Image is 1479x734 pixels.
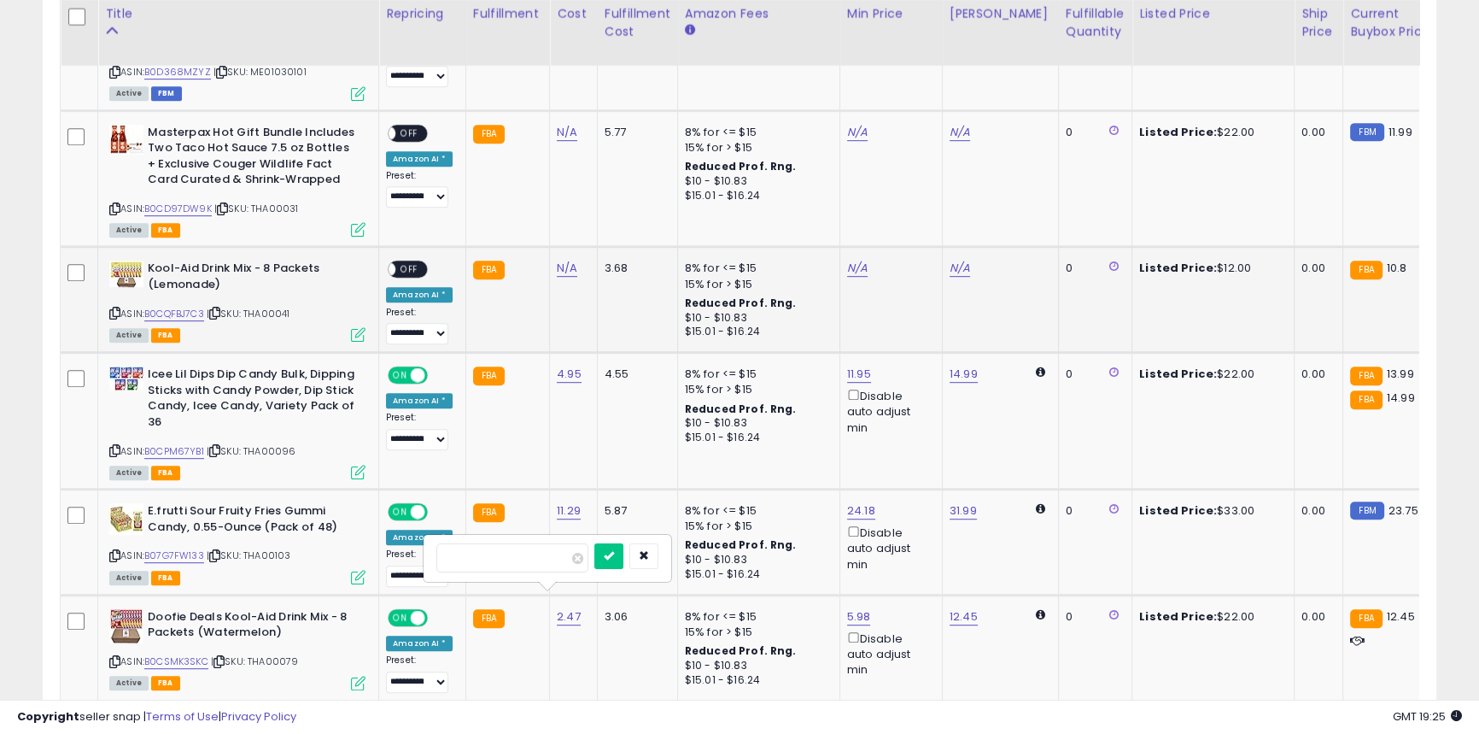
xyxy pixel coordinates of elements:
b: Listed Price: [1139,366,1217,382]
div: Preset: [386,307,453,345]
div: 8% for <= $15 [685,367,827,382]
span: | SKU: ME01030101 [213,65,307,79]
i: Calculated using Dynamic Max Price. [1036,367,1045,378]
b: Reduced Prof. Rng. [685,159,797,173]
div: Amazon AI * [386,287,453,302]
small: FBM [1350,502,1383,520]
a: 12.45 [950,608,978,625]
b: Kool-Aid Drink Mix - 8 Packets (Lemonade) [148,261,355,297]
div: ASIN: [109,367,365,478]
span: ON [389,610,411,625]
div: 0.00 [1301,367,1330,382]
i: Calculated using Dynamic Max Price. [1036,609,1045,620]
div: 8% for <= $15 [685,261,827,276]
div: 0.00 [1301,125,1330,140]
div: 8% for <= $15 [685,125,827,140]
div: $10 - $10.83 [685,174,827,189]
a: N/A [847,124,868,141]
a: N/A [557,260,577,277]
span: 23.75 [1388,502,1418,519]
div: $12.00 [1139,261,1281,276]
a: N/A [557,124,577,141]
div: 15% for > $15 [685,625,827,640]
b: Reduced Prof. Rng. [685,402,797,416]
div: $15.01 - $16.24 [685,567,827,582]
div: Fulfillable Quantity [1066,5,1125,41]
a: 2.47 [557,608,581,625]
span: FBA [151,328,180,343]
div: Cost [557,5,590,23]
div: Amazon AI * [386,530,453,545]
small: FBA [473,125,505,144]
span: 12.45 [1387,608,1415,625]
b: Masterpax Hot Gift Bundle Includes Two Taco Hot Sauce 7.5 oz Bottles + Exclusive Couger Wildlife ... [148,125,355,192]
span: All listings currently available for purchase on Amazon [109,676,149,690]
div: $22.00 [1139,125,1281,140]
div: Amazon Fees [685,5,833,23]
span: | SKU: THA00103 [207,549,291,562]
div: Disable auto adjust min [847,629,929,678]
img: 51bpGyoKBeL._SL40_.jpg [109,609,143,643]
div: $15.01 - $16.24 [685,189,827,203]
div: Fulfillment Cost [605,5,670,41]
a: B0CPM67YB1 [144,444,204,459]
div: 3.06 [605,609,664,625]
a: 5.98 [847,608,871,625]
span: OFF [425,610,453,625]
div: 15% for > $15 [685,519,827,534]
a: B0CQFBJ7C3 [144,307,204,321]
div: ASIN: [109,3,365,98]
span: 14.99 [1387,390,1415,406]
div: Repricing [386,5,459,23]
div: 15% for > $15 [685,382,827,397]
div: Preset: [386,549,453,587]
div: 15% for > $15 [685,277,827,292]
a: B0CD97DW9K [144,202,212,216]
div: $22.00 [1139,367,1281,382]
b: Listed Price: [1139,124,1217,140]
a: Privacy Policy [221,708,296,725]
div: seller snap | | [17,709,296,725]
div: $33.00 [1139,503,1281,519]
b: Icee Lil Dips Dip Candy Bulk, Dipping Sticks with Candy Powder, Dip Stick Candy, Icee Candy, Vari... [148,367,355,434]
small: FBA [1350,261,1382,279]
a: 11.29 [557,502,581,520]
div: $10 - $10.83 [685,311,827,326]
a: N/A [847,260,868,277]
small: FBA [473,503,505,522]
div: 5.87 [605,503,664,519]
div: Amazon AI * [386,393,453,408]
span: OFF [425,505,453,520]
span: 13.99 [1387,366,1414,382]
div: Preset: [386,412,453,450]
div: 0 [1066,367,1119,382]
a: 14.99 [950,366,978,383]
small: FBA [473,261,505,279]
div: Preset: [386,170,453,208]
small: FBA [1350,367,1382,385]
div: Preset: [386,655,453,693]
div: Fulfillment [473,5,542,23]
div: Amazon AI * [386,636,453,651]
a: B0CSMK3SKC [144,655,208,669]
img: 51AgIb8lYzL._SL40_.jpg [109,125,143,155]
b: E.frutti Sour Fruity Fries Gummi Candy, 0.55-Ounce (Pack of 48) [148,503,355,539]
span: FBA [151,571,180,585]
div: 5.77 [605,125,664,140]
span: All listings currently available for purchase on Amazon [109,86,149,101]
small: FBA [473,367,505,385]
div: ASIN: [109,609,365,689]
b: Listed Price: [1139,608,1217,625]
span: | SKU: THA00096 [207,444,296,458]
div: 0 [1066,609,1119,625]
a: B07G7FW133 [144,549,204,563]
a: 24.18 [847,502,875,520]
span: 2025-09-12 19:25 GMT [1393,708,1462,725]
b: Reduced Prof. Rng. [685,643,797,658]
i: Calculated using Dynamic Max Price. [1036,503,1045,514]
a: N/A [950,260,970,277]
div: $10 - $10.83 [685,416,827,431]
div: Amazon AI * [386,151,453,167]
div: Title [105,5,371,23]
div: [PERSON_NAME] [950,5,1051,23]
